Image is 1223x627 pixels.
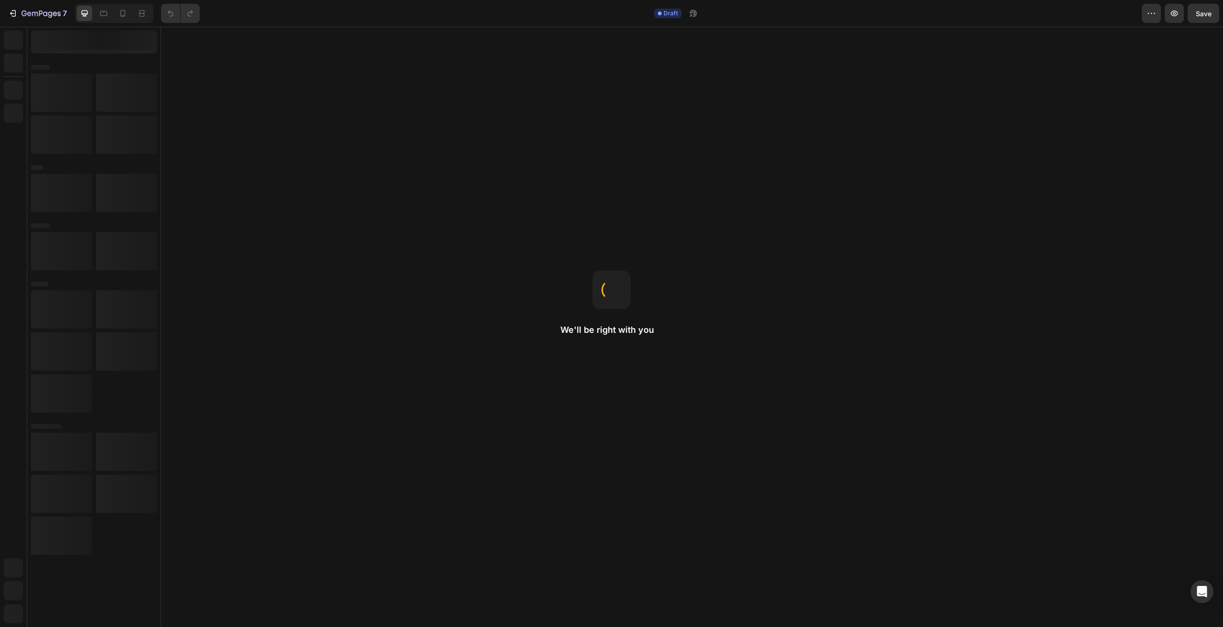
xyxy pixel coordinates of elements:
button: 7 [4,4,71,23]
span: Draft [664,9,678,18]
div: Undo/Redo [161,4,200,23]
div: Open Intercom Messenger [1191,580,1213,603]
button: Save [1188,4,1219,23]
span: Save [1196,10,1212,18]
p: 7 [63,8,67,19]
h2: We'll be right with you [560,324,663,336]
